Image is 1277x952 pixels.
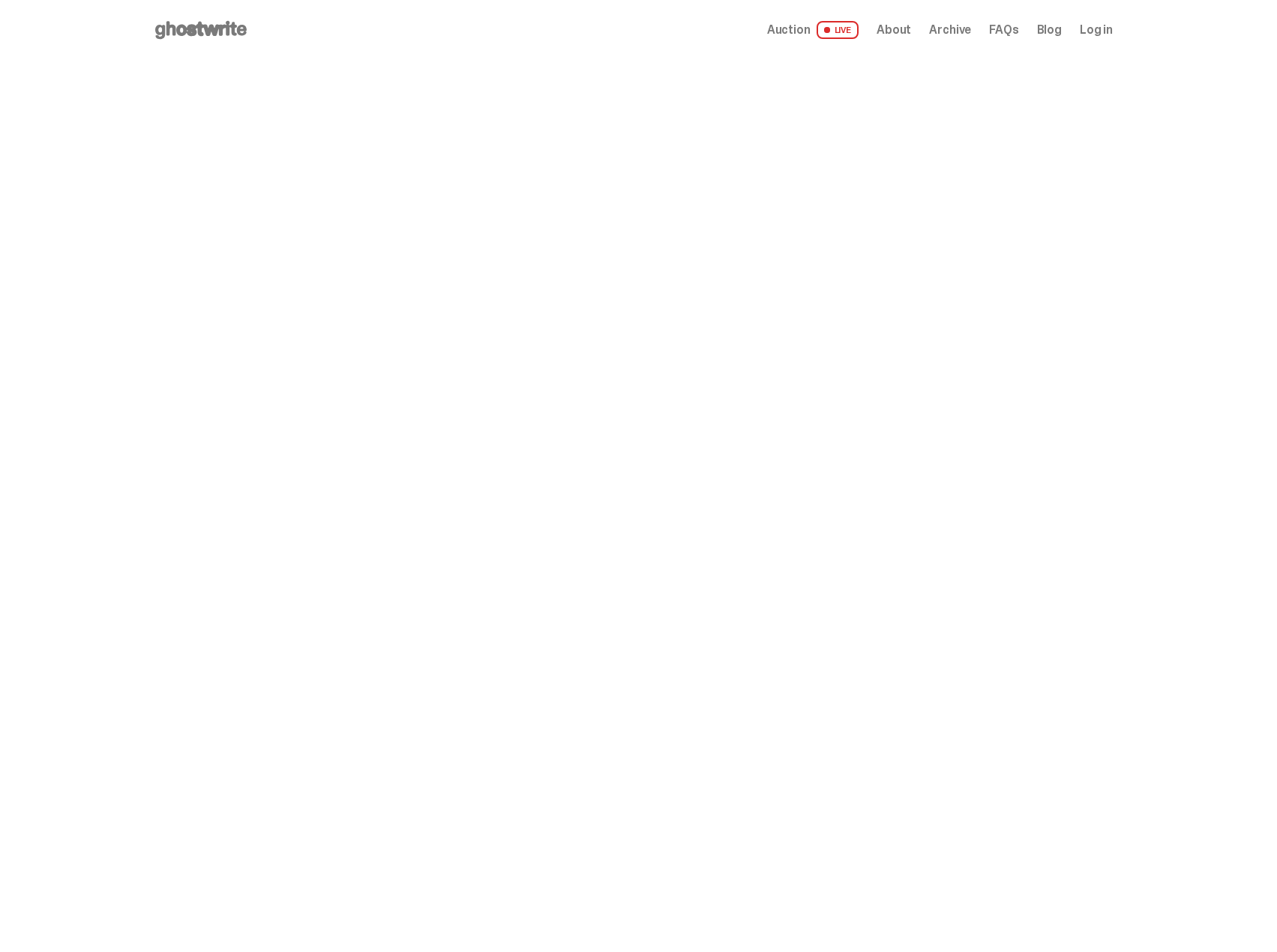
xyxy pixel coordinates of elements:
span: LIVE [817,21,859,39]
a: Log in [1080,24,1113,36]
span: Auction [767,24,811,36]
a: Blog [1037,24,1062,36]
a: About [877,24,911,36]
a: Archive [929,24,971,36]
a: Auction LIVE [767,21,859,39]
a: FAQs [989,24,1018,36]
